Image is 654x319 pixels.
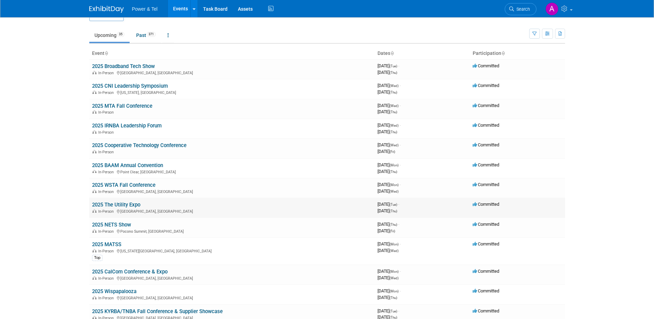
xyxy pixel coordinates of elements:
span: - [398,202,399,207]
span: Committed [473,142,499,147]
div: [US_STATE][GEOGRAPHIC_DATA], [GEOGRAPHIC_DATA] [92,248,372,253]
a: 2025 CNI Leadership Symposium [92,83,168,89]
span: [DATE] [378,308,399,313]
span: Committed [473,123,499,128]
span: In-Person [98,150,116,154]
span: In-Person [98,110,116,115]
th: Dates [375,48,470,59]
div: [US_STATE], [GEOGRAPHIC_DATA] [92,89,372,95]
a: 2025 CalCom Conference & Expo [92,269,168,275]
img: In-Person Event [92,90,97,94]
span: (Mon) [390,242,399,246]
span: Committed [473,63,499,68]
span: (Mon) [390,270,399,273]
span: [DATE] [378,162,401,167]
span: Committed [473,222,499,227]
span: (Wed) [390,84,399,88]
span: In-Person [98,71,116,75]
span: In-Person [98,296,116,300]
span: Committed [473,308,499,313]
span: In-Person [98,209,116,214]
span: (Tue) [390,309,397,313]
span: [DATE] [378,241,401,246]
span: (Thu) [390,90,397,94]
span: - [398,308,399,313]
a: 2025 IRNBA Leadership Forum [92,123,162,129]
a: Past371 [131,29,161,42]
span: (Tue) [390,203,397,206]
span: [DATE] [378,70,397,75]
img: In-Person Event [92,110,97,114]
span: (Wed) [390,124,399,127]
img: In-Person Event [92,130,97,134]
img: In-Person Event [92,190,97,193]
div: Point Clear, [GEOGRAPHIC_DATA] [92,169,372,174]
img: In-Person Event [92,276,97,280]
span: Committed [473,182,499,187]
a: Sort by Participation Type [501,50,505,56]
span: (Tue) [390,64,397,68]
span: In-Person [98,90,116,95]
a: 2025 Broadband Tech Show [92,63,155,69]
span: [DATE] [378,295,397,300]
span: [DATE] [378,269,401,274]
span: [DATE] [378,222,399,227]
span: - [400,83,401,88]
span: In-Person [98,276,116,281]
span: In-Person [98,249,116,253]
span: [DATE] [378,248,399,253]
span: [DATE] [378,202,399,207]
div: [GEOGRAPHIC_DATA], [GEOGRAPHIC_DATA] [92,295,372,300]
span: [DATE] [378,208,397,213]
span: - [400,241,401,246]
span: Committed [473,202,499,207]
a: 2025 The Utility Expo [92,202,140,208]
a: 2025 MTA Fall Conference [92,103,152,109]
span: Power & Tel [132,6,158,12]
span: (Thu) [390,296,397,300]
span: - [398,63,399,68]
a: 2025 BAAM Annual Convention [92,162,163,168]
span: 35 [117,32,124,37]
span: (Wed) [390,104,399,108]
div: Pocono Summit, [GEOGRAPHIC_DATA] [92,228,372,234]
span: (Thu) [390,223,397,226]
span: [DATE] [378,275,399,280]
a: 2025 Cooperative Technology Conference [92,142,187,148]
span: Search [514,7,530,12]
span: - [400,103,401,108]
img: In-Person Event [92,209,97,213]
span: In-Person [98,130,116,135]
span: (Thu) [390,71,397,75]
a: 2025 WSTA Fall Conference [92,182,155,188]
span: [DATE] [378,83,401,88]
img: In-Person Event [92,229,97,233]
div: [GEOGRAPHIC_DATA], [GEOGRAPHIC_DATA] [92,188,372,194]
div: Top [92,255,102,261]
span: Committed [473,83,499,88]
span: - [400,142,401,147]
span: - [400,123,401,128]
span: (Wed) [390,143,399,147]
span: In-Person [98,170,116,174]
div: [GEOGRAPHIC_DATA], [GEOGRAPHIC_DATA] [92,275,372,281]
span: - [400,182,401,187]
a: 2025 KYRBA/TNBA Fall Conference & Supplier Showcase [92,308,223,315]
span: (Wed) [390,190,399,193]
span: - [398,222,399,227]
span: [DATE] [378,182,401,187]
span: [DATE] [378,63,399,68]
span: Committed [473,288,499,293]
span: [DATE] [378,169,397,174]
span: [DATE] [378,89,397,95]
span: In-Person [98,190,116,194]
img: Alina Dorion [545,2,559,16]
th: Event [89,48,375,59]
a: Sort by Start Date [390,50,394,56]
span: [DATE] [378,123,401,128]
img: In-Person Event [92,71,97,74]
span: [DATE] [378,228,395,233]
span: (Fri) [390,229,395,233]
a: Upcoming35 [89,29,130,42]
img: In-Person Event [92,296,97,299]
